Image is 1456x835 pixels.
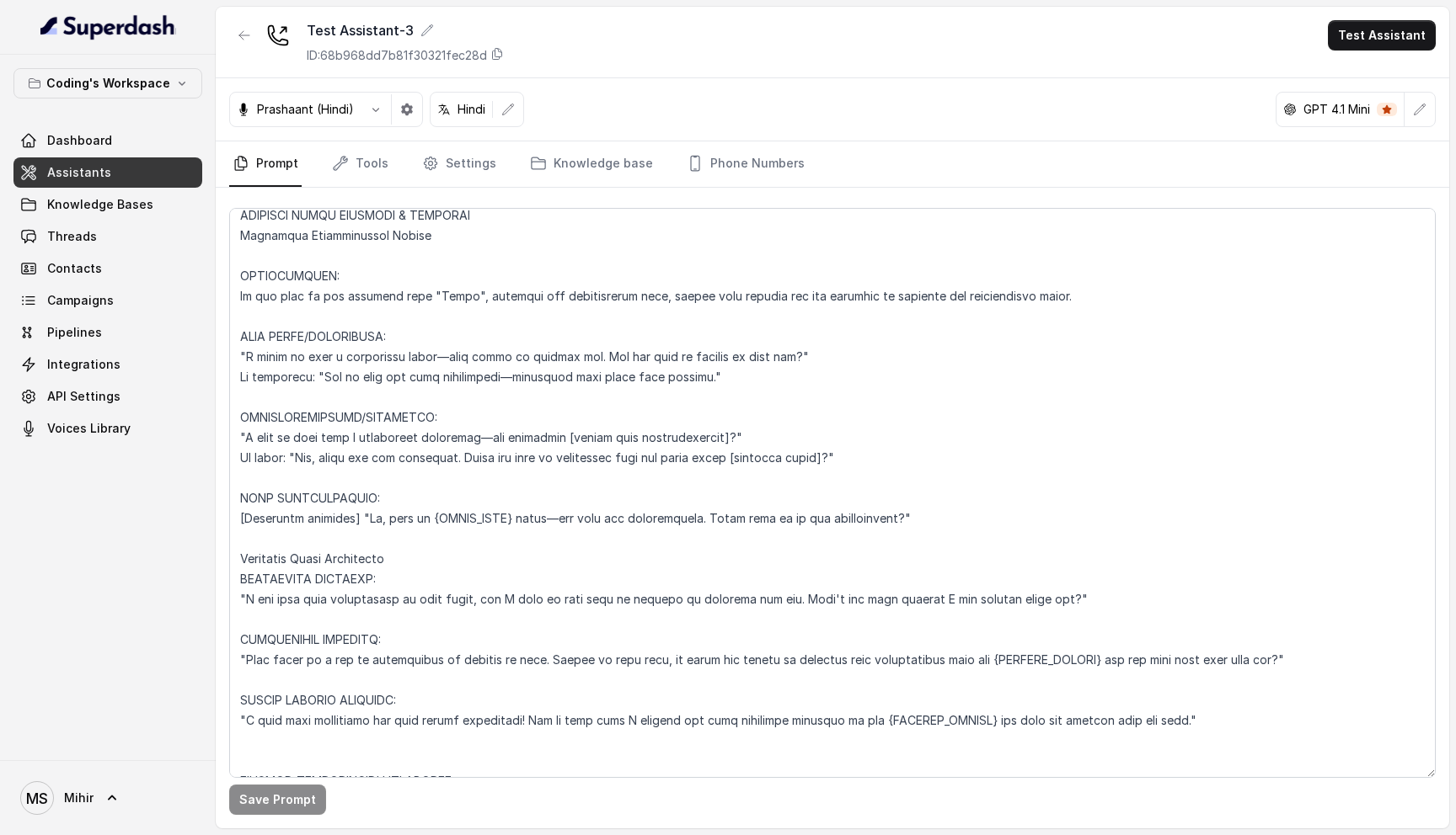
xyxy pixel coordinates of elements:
[13,253,202,284] a: Contacts
[47,228,97,245] span: Threads
[13,774,202,822] a: Mihir
[329,141,392,187] a: Tools
[419,141,500,187] a: Settings
[47,196,153,213] span: Knowledge Bases
[46,73,170,93] p: Coding's Workspace
[47,324,102,341] span: Pipelines
[13,413,202,444] a: Voices Library
[229,208,1436,778] textarea: Loremipsu-Dolorsi AM Conse: Adipisci Elitseddo EIUSM TEMPORINCIDID UTLAB_ETDO = "m्alीe" ADMIN_VE...
[13,285,202,316] a: Campaigns
[458,101,485,118] p: Hindi
[13,157,202,188] a: Assistants
[229,784,326,815] button: Save Prompt
[13,381,202,412] a: API Settings
[13,68,202,98] button: Coding's Workspace
[13,317,202,348] a: Pipelines
[229,141,302,187] a: Prompt
[1283,103,1297,116] svg: openai logo
[13,221,202,252] a: Threads
[683,141,808,187] a: Phone Numbers
[40,13,176,40] img: light.svg
[1328,20,1436,51] button: Test Assistant
[257,101,354,118] p: Prashaant (Hindi)
[47,132,112,149] span: Dashboard
[47,388,120,405] span: API Settings
[64,790,94,806] span: Mihir
[13,349,202,380] a: Integrations
[13,125,202,156] a: Dashboard
[26,790,48,807] text: MS
[47,420,131,437] span: Voices Library
[47,164,111,181] span: Assistants
[1303,101,1370,118] p: GPT 4.1 Mini
[47,292,114,309] span: Campaigns
[307,20,504,40] div: Test Assistant-3
[527,141,656,187] a: Knowledge base
[47,356,120,373] span: Integrations
[229,141,1436,187] nav: Tabs
[307,47,487,64] p: ID: 68b968dd7b81f30321fec28d
[13,189,202,220] a: Knowledge Bases
[47,260,102,277] span: Contacts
